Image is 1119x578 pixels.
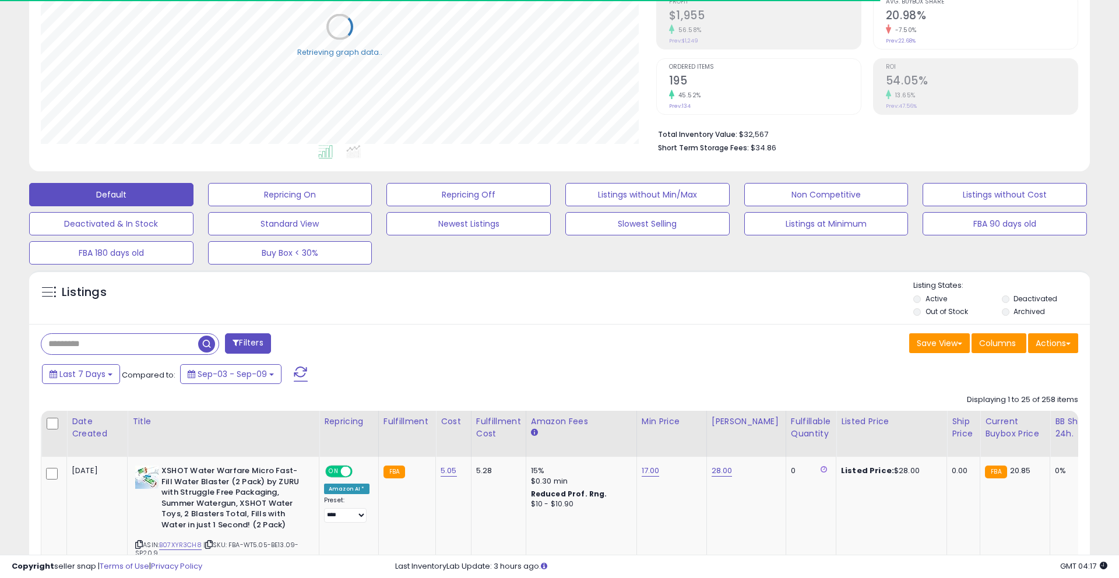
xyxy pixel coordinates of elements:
[383,466,405,478] small: FBA
[658,129,737,139] b: Total Inventory Value:
[386,212,551,235] button: Newest Listings
[62,284,107,301] h5: Listings
[674,91,701,100] small: 45.52%
[642,415,702,428] div: Min Price
[531,415,632,428] div: Amazon Fees
[923,212,1087,235] button: FBA 90 days old
[59,368,105,380] span: Last 7 Days
[159,540,202,550] a: B07XYR3CH8
[324,415,374,428] div: Repricing
[476,415,521,440] div: Fulfillment Cost
[1014,294,1057,304] label: Deactivated
[441,465,457,477] a: 5.05
[712,465,733,477] a: 28.00
[135,466,159,489] img: 51GOV7mCFuL._SL40_.jpg
[324,496,370,523] div: Preset:
[122,369,175,380] span: Compared to:
[913,280,1089,291] p: Listing States:
[841,465,894,476] b: Listed Price:
[985,466,1007,478] small: FBA
[42,364,120,384] button: Last 7 Days
[29,183,193,206] button: Default
[383,415,431,428] div: Fulfillment
[161,466,303,533] b: XSHOT Water Warfare Micro Fast-Fill Water Blaster (2 Pack) by ZURU with Struggle Free Packaging, ...
[886,9,1078,24] h2: 20.98%
[744,183,909,206] button: Non Competitive
[1055,415,1097,440] div: BB Share 24h.
[909,333,970,353] button: Save View
[351,467,370,477] span: OFF
[132,415,314,428] div: Title
[198,368,267,380] span: Sep-03 - Sep-09
[1060,561,1107,572] span: 2025-09-17 04:17 GMT
[72,466,118,476] div: [DATE]
[972,333,1026,353] button: Columns
[29,241,193,265] button: FBA 180 days old
[531,466,628,476] div: 15%
[72,415,122,440] div: Date Created
[669,74,861,90] h2: 195
[100,561,149,572] a: Terms of Use
[565,183,730,206] button: Listings without Min/Max
[674,26,702,34] small: 56.58%
[29,212,193,235] button: Deactivated & In Stock
[386,183,551,206] button: Repricing Off
[180,364,281,384] button: Sep-03 - Sep-09
[135,540,298,558] span: | SKU: FBA-WT5.05-BE13.09-SP20.9
[1010,465,1031,476] span: 20.85
[12,561,202,572] div: seller snap | |
[791,415,831,440] div: Fulfillable Quantity
[208,183,372,206] button: Repricing On
[669,64,861,71] span: Ordered Items
[886,103,917,110] small: Prev: 47.56%
[886,37,916,44] small: Prev: 22.68%
[669,37,698,44] small: Prev: $1,249
[395,561,1107,572] div: Last InventoryLab Update: 3 hours ago.
[926,294,947,304] label: Active
[324,484,370,494] div: Amazon AI *
[476,466,517,476] div: 5.28
[1014,306,1045,316] label: Archived
[669,103,691,110] small: Prev: 134
[531,428,538,438] small: Amazon Fees.
[751,142,776,153] span: $34.86
[531,489,607,499] b: Reduced Prof. Rng.
[886,64,1078,71] span: ROI
[952,466,971,476] div: 0.00
[1028,333,1078,353] button: Actions
[891,26,917,34] small: -7.50%
[1055,466,1093,476] div: 0%
[151,561,202,572] a: Privacy Policy
[985,415,1045,440] div: Current Buybox Price
[952,415,975,440] div: Ship Price
[841,466,938,476] div: $28.00
[841,415,942,428] div: Listed Price
[712,415,781,428] div: [PERSON_NAME]
[979,337,1016,349] span: Columns
[531,499,628,509] div: $10 - $10.90
[669,9,861,24] h2: $1,955
[225,333,270,354] button: Filters
[208,212,372,235] button: Standard View
[886,74,1078,90] h2: 54.05%
[891,91,916,100] small: 13.65%
[967,394,1078,406] div: Displaying 1 to 25 of 258 items
[12,561,54,572] strong: Copyright
[642,465,660,477] a: 17.00
[658,126,1069,140] li: $32,567
[531,476,628,487] div: $0.30 min
[923,183,1087,206] button: Listings without Cost
[297,47,382,57] div: Retrieving graph data..
[791,466,827,476] div: 0
[565,212,730,235] button: Slowest Selling
[441,415,466,428] div: Cost
[208,241,372,265] button: Buy Box < 30%
[326,467,341,477] span: ON
[658,143,749,153] b: Short Term Storage Fees:
[926,306,968,316] label: Out of Stock
[744,212,909,235] button: Listings at Minimum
